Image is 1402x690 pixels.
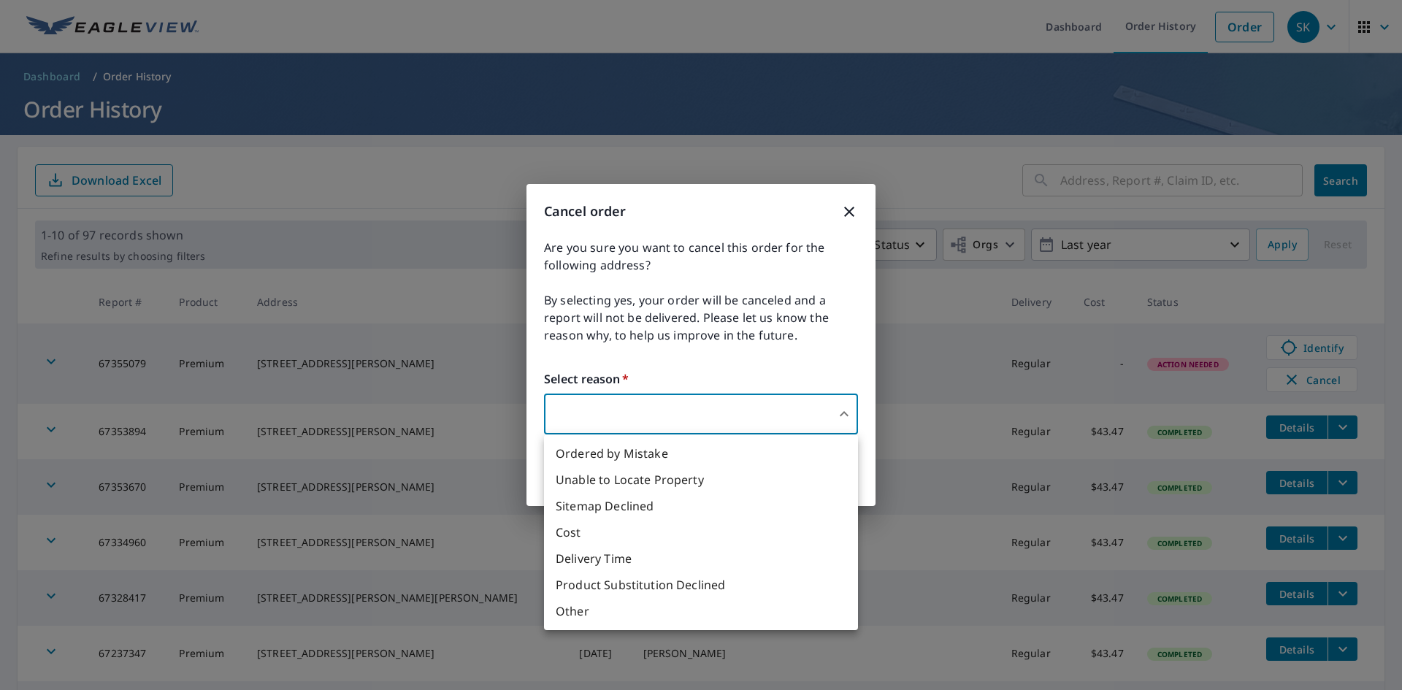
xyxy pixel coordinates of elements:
li: Ordered by Mistake [544,440,858,467]
li: Sitemap Declined [544,493,858,519]
li: Delivery Time [544,545,858,572]
li: Unable to Locate Property [544,467,858,493]
li: Cost [544,519,858,545]
li: Product Substitution Declined [544,572,858,598]
li: Other [544,598,858,624]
